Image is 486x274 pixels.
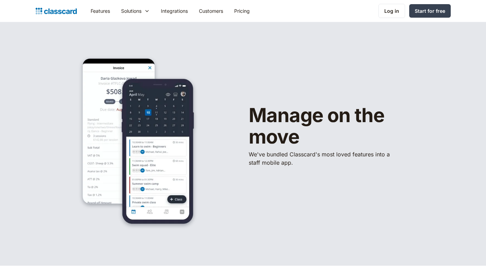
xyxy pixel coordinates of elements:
div: Solutions [116,3,155,19]
p: We've bundled ​Classcard's most loved features into a staff mobile app. [249,150,394,167]
a: Pricing [229,3,255,19]
div: Solutions [121,7,141,15]
a: Log in [378,4,405,18]
a: Customers [193,3,229,19]
a: home [36,6,77,16]
a: Features [85,3,116,19]
a: Start for free [409,4,451,18]
h1: Manage on the move [249,105,429,147]
div: Log in [384,7,399,15]
a: Integrations [155,3,193,19]
div: Start for free [415,7,445,15]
